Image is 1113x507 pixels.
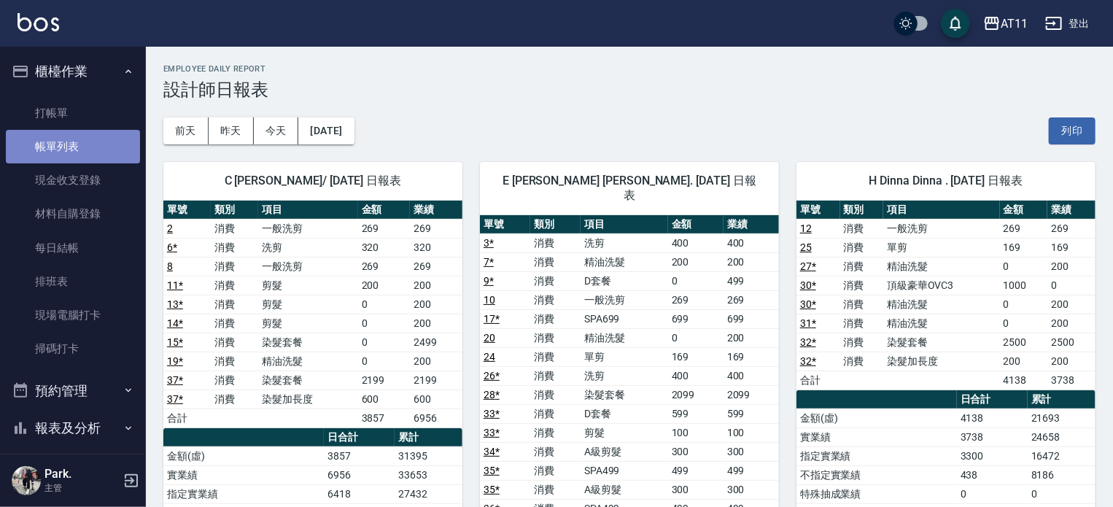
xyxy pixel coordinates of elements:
[883,201,1000,220] th: 項目
[581,252,668,271] td: 精油洗髮
[211,314,258,333] td: 消費
[668,252,724,271] td: 200
[840,238,884,257] td: 消費
[724,442,779,461] td: 300
[12,466,41,495] img: Person
[211,219,258,238] td: 消費
[796,427,957,446] td: 實業績
[1047,276,1095,295] td: 0
[484,332,495,344] a: 20
[6,447,140,485] button: 客戶管理
[977,9,1033,39] button: AT11
[258,201,358,220] th: 項目
[668,480,724,499] td: 300
[724,461,779,480] td: 499
[796,446,957,465] td: 指定實業績
[497,174,761,203] span: E [PERSON_NAME] [PERSON_NAME]. [DATE] 日報表
[1001,15,1028,33] div: AT11
[358,409,411,427] td: 3857
[6,53,140,90] button: 櫃檯作業
[410,409,462,427] td: 6956
[324,484,395,503] td: 6418
[410,219,462,238] td: 269
[883,295,1000,314] td: 精油洗髮
[668,423,724,442] td: 100
[668,347,724,366] td: 169
[211,257,258,276] td: 消費
[668,461,724,480] td: 499
[668,233,724,252] td: 400
[1028,409,1095,427] td: 21693
[530,252,581,271] td: 消費
[1000,371,1048,390] td: 4138
[6,372,140,410] button: 預約管理
[358,314,411,333] td: 0
[258,390,358,409] td: 染髮加長度
[581,385,668,404] td: 染髮套餐
[530,309,581,328] td: 消費
[410,257,462,276] td: 269
[6,332,140,365] a: 掃碼打卡
[181,174,445,188] span: C [PERSON_NAME]/ [DATE] 日報表
[840,314,884,333] td: 消費
[883,276,1000,295] td: 頂級豪華OVC3
[1047,219,1095,238] td: 269
[1028,465,1095,484] td: 8186
[530,347,581,366] td: 消費
[724,328,779,347] td: 200
[530,480,581,499] td: 消費
[724,233,779,252] td: 400
[840,333,884,352] td: 消費
[668,328,724,347] td: 0
[163,117,209,144] button: 前天
[6,231,140,265] a: 每日結帳
[163,201,211,220] th: 單號
[724,252,779,271] td: 200
[1000,295,1048,314] td: 0
[410,390,462,409] td: 600
[1000,219,1048,238] td: 269
[796,409,957,427] td: 金額(虛)
[6,163,140,197] a: 現金收支登錄
[530,385,581,404] td: 消費
[840,352,884,371] td: 消費
[6,130,140,163] a: 帳單列表
[941,9,970,38] button: save
[814,174,1078,188] span: H Dinna Dinna . [DATE] 日報表
[258,333,358,352] td: 染髮套餐
[1047,352,1095,371] td: 200
[1049,117,1095,144] button: 列印
[1047,371,1095,390] td: 3738
[44,467,119,481] h5: Park.
[840,257,884,276] td: 消費
[530,461,581,480] td: 消費
[480,215,530,234] th: 單號
[358,352,411,371] td: 0
[410,276,462,295] td: 200
[581,480,668,499] td: A級剪髮
[358,371,411,390] td: 2199
[581,404,668,423] td: D套餐
[530,215,581,234] th: 類別
[484,351,495,363] a: 24
[581,290,668,309] td: 一般洗剪
[1047,295,1095,314] td: 200
[395,465,462,484] td: 33653
[796,201,1095,390] table: a dense table
[530,233,581,252] td: 消費
[796,484,957,503] td: 特殊抽成業績
[581,233,668,252] td: 洗剪
[530,290,581,309] td: 消費
[1047,314,1095,333] td: 200
[724,423,779,442] td: 100
[840,219,884,238] td: 消費
[410,371,462,390] td: 2199
[724,309,779,328] td: 699
[211,352,258,371] td: 消費
[1028,446,1095,465] td: 16472
[358,201,411,220] th: 金額
[254,117,299,144] button: 今天
[668,404,724,423] td: 599
[1028,390,1095,409] th: 累計
[1047,201,1095,220] th: 業績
